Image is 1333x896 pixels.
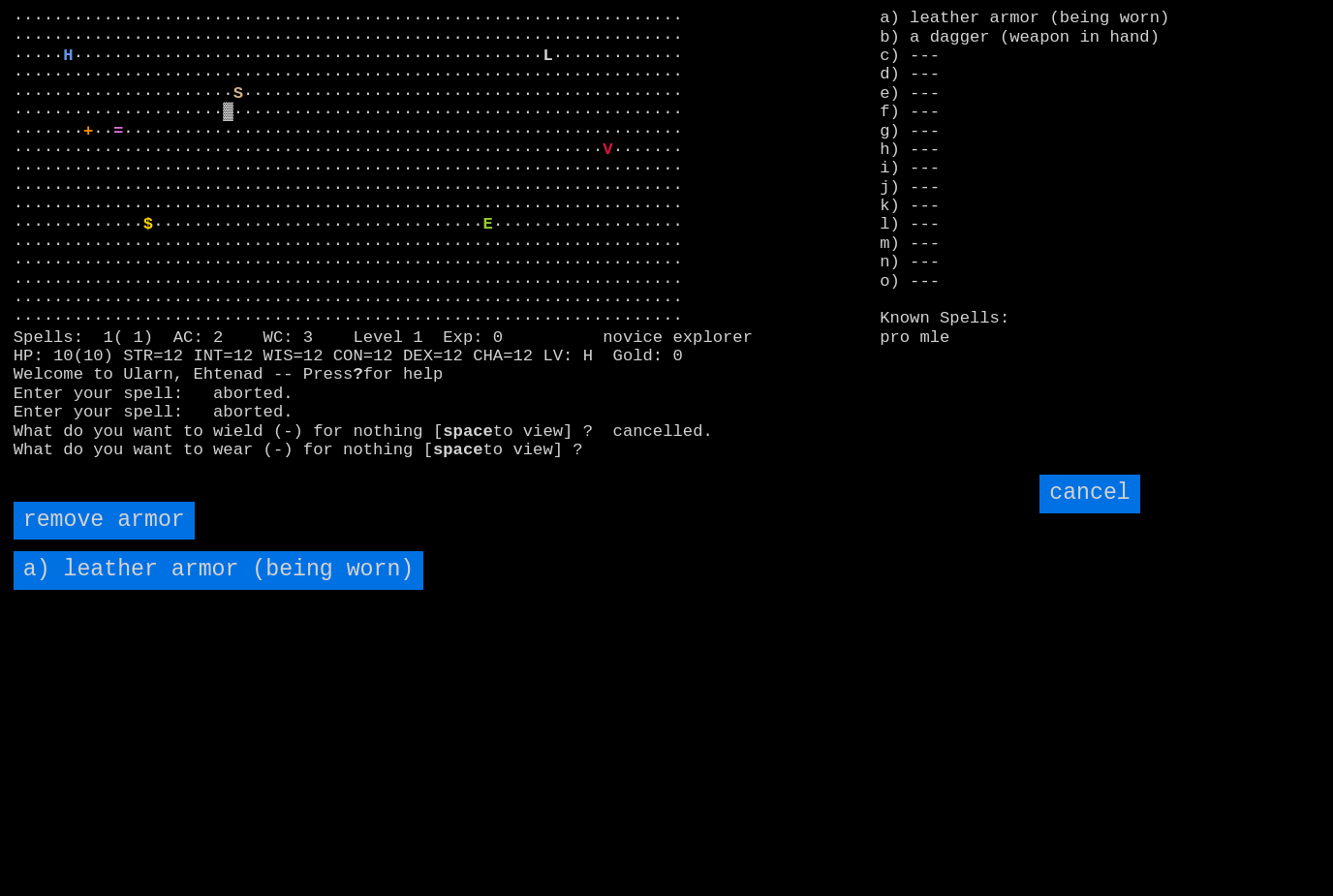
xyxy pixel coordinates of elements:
b: ? [353,365,362,384]
font: L [542,46,552,65]
font: H [63,46,73,65]
font: V [603,140,612,159]
b: space [433,441,483,459]
font: E [483,215,493,233]
stats: a) leather armor (being worn) b) a dagger (weapon in hand) c) --- d) --- e) --- f) --- g) --- h) ... [880,9,1319,278]
larn: ··································································· ·····························... [14,9,853,457]
font: = [113,122,123,140]
font: S [233,84,243,103]
b: space [443,422,493,441]
font: $ [143,215,153,233]
font: + [83,122,93,140]
input: a) leather armor (being worn) [14,551,424,589]
input: remove armor [14,502,195,540]
input: cancel [1039,475,1140,512]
